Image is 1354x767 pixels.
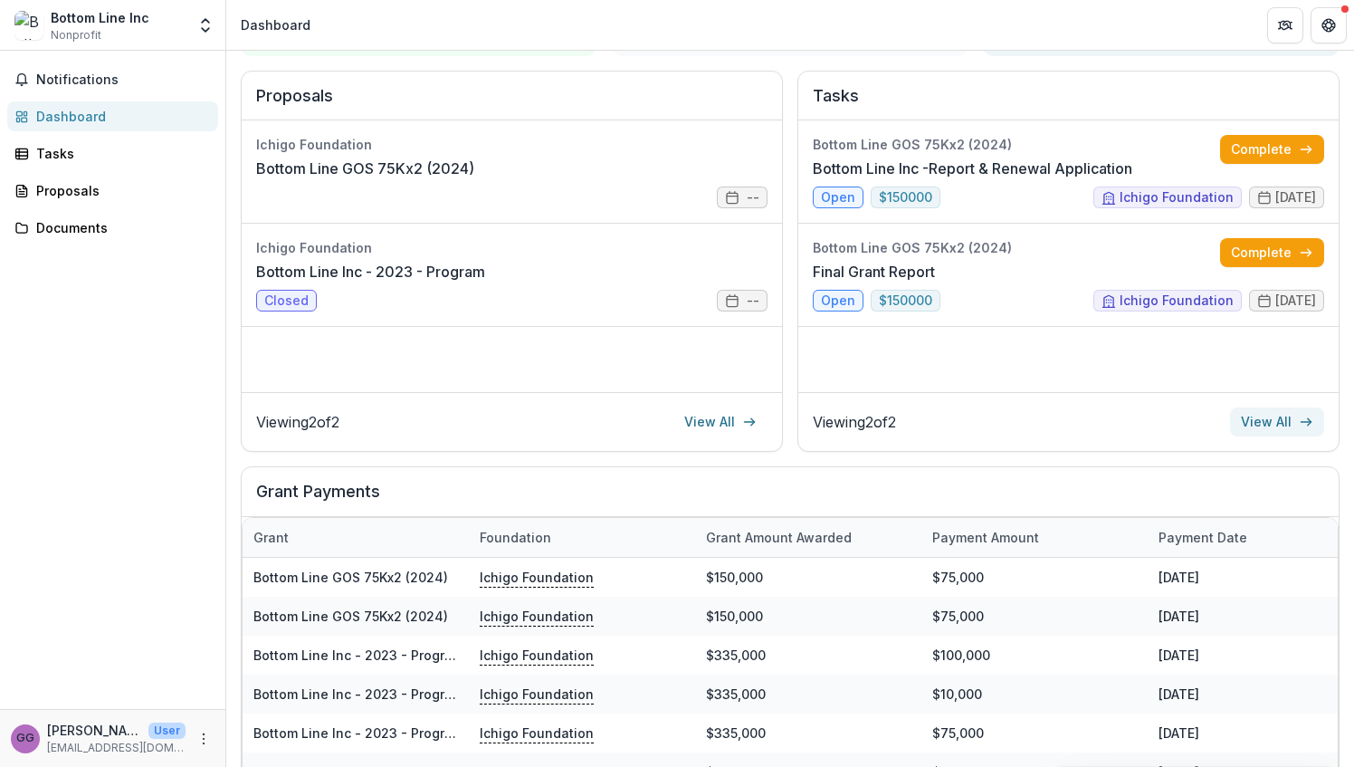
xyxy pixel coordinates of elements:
[7,65,218,94] button: Notifications
[253,686,463,702] a: Bottom Line Inc - 2023 - Program
[813,411,896,433] p: Viewing 2 of 2
[243,528,300,547] div: Grant
[51,8,149,27] div: Bottom Line Inc
[36,144,204,163] div: Tasks
[14,11,43,40] img: Bottom Line Inc
[256,411,339,433] p: Viewing 2 of 2
[256,158,474,179] a: Bottom Line GOS 75Kx2 (2024)
[695,518,921,557] div: Grant amount awarded
[469,518,695,557] div: Foundation
[234,12,318,38] nav: breadcrumb
[695,558,921,597] div: $150,000
[256,86,768,120] h2: Proposals
[480,645,594,665] p: Ichigo Foundation
[813,86,1324,120] h2: Tasks
[480,606,594,626] p: Ichigo Foundation
[695,597,921,636] div: $150,000
[1220,135,1324,164] a: Complete
[695,528,863,547] div: Grant amount awarded
[16,733,34,744] div: Gabrielle Gilliam
[673,407,768,436] a: View All
[253,647,463,663] a: Bottom Line Inc - 2023 - Program
[480,684,594,704] p: Ichigo Foundation
[193,7,218,43] button: Open entity switcher
[921,518,1148,557] div: Payment Amount
[1311,7,1347,43] button: Get Help
[36,218,204,237] div: Documents
[148,723,186,739] p: User
[1230,407,1324,436] a: View All
[253,570,448,585] a: Bottom Line GOS 75Kx2 (2024)
[7,139,218,168] a: Tasks
[480,723,594,743] p: Ichigo Foundation
[695,714,921,753] div: $335,000
[1148,528,1258,547] div: Payment date
[7,176,218,206] a: Proposals
[47,721,141,740] p: [PERSON_NAME]
[921,597,1148,636] div: $75,000
[253,725,463,741] a: Bottom Line Inc - 2023 - Program
[7,213,218,243] a: Documents
[253,609,448,624] a: Bottom Line GOS 75Kx2 (2024)
[36,181,204,200] div: Proposals
[921,528,1050,547] div: Payment Amount
[921,714,1148,753] div: $75,000
[1267,7,1303,43] button: Partners
[921,636,1148,675] div: $100,000
[813,261,935,283] a: Final Grant Report
[469,528,562,547] div: Foundation
[695,675,921,714] div: $335,000
[243,518,469,557] div: Grant
[36,72,211,88] span: Notifications
[256,261,485,283] a: Bottom Line Inc - 2023 - Program
[921,675,1148,714] div: $10,000
[695,636,921,675] div: $335,000
[36,107,204,126] div: Dashboard
[256,482,1324,516] h2: Grant Payments
[1220,238,1324,267] a: Complete
[813,158,1132,179] a: Bottom Line Inc -Report & Renewal Application
[480,567,594,587] p: Ichigo Foundation
[241,15,310,34] div: Dashboard
[921,558,1148,597] div: $75,000
[47,740,186,756] p: [EMAIL_ADDRESS][DOMAIN_NAME]
[51,27,101,43] span: Nonprofit
[7,101,218,131] a: Dashboard
[193,728,215,750] button: More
